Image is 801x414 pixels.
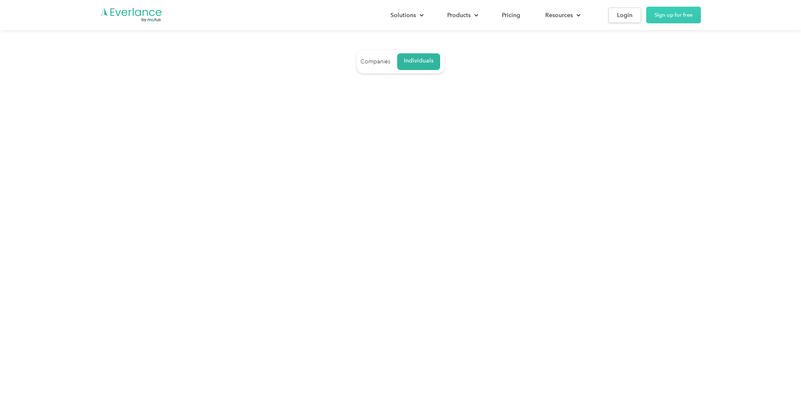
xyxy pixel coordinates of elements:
div: Resources [545,10,573,20]
div: Companies [360,58,390,65]
a: Login [608,8,641,23]
div: Pricing [502,10,520,20]
a: Go to homepage [100,7,163,23]
div: Products [447,10,471,20]
div: Solutions [390,10,416,20]
a: Pricing [494,8,529,23]
a: Sign up for free [646,7,701,23]
div: Login [617,10,632,20]
div: Individuals [404,57,433,65]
